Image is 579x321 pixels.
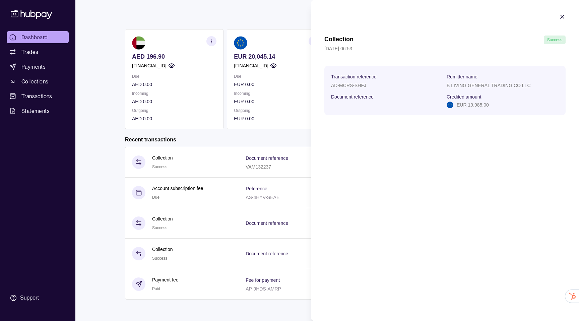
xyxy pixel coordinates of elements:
p: [DATE] 06:53 [324,45,566,52]
p: Document reference [331,94,374,100]
p: AD-MCRS-SHFJ [331,83,366,88]
img: eu [447,102,453,108]
p: Remitter name [447,74,477,79]
h1: Collection [324,36,353,44]
p: Credited amount [447,94,481,100]
p: EUR 19,985.00 [457,101,489,109]
span: Success [547,38,562,42]
p: B LIVING GENERAL TRADING CO LLC [447,83,531,88]
p: Transaction reference [331,74,377,79]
